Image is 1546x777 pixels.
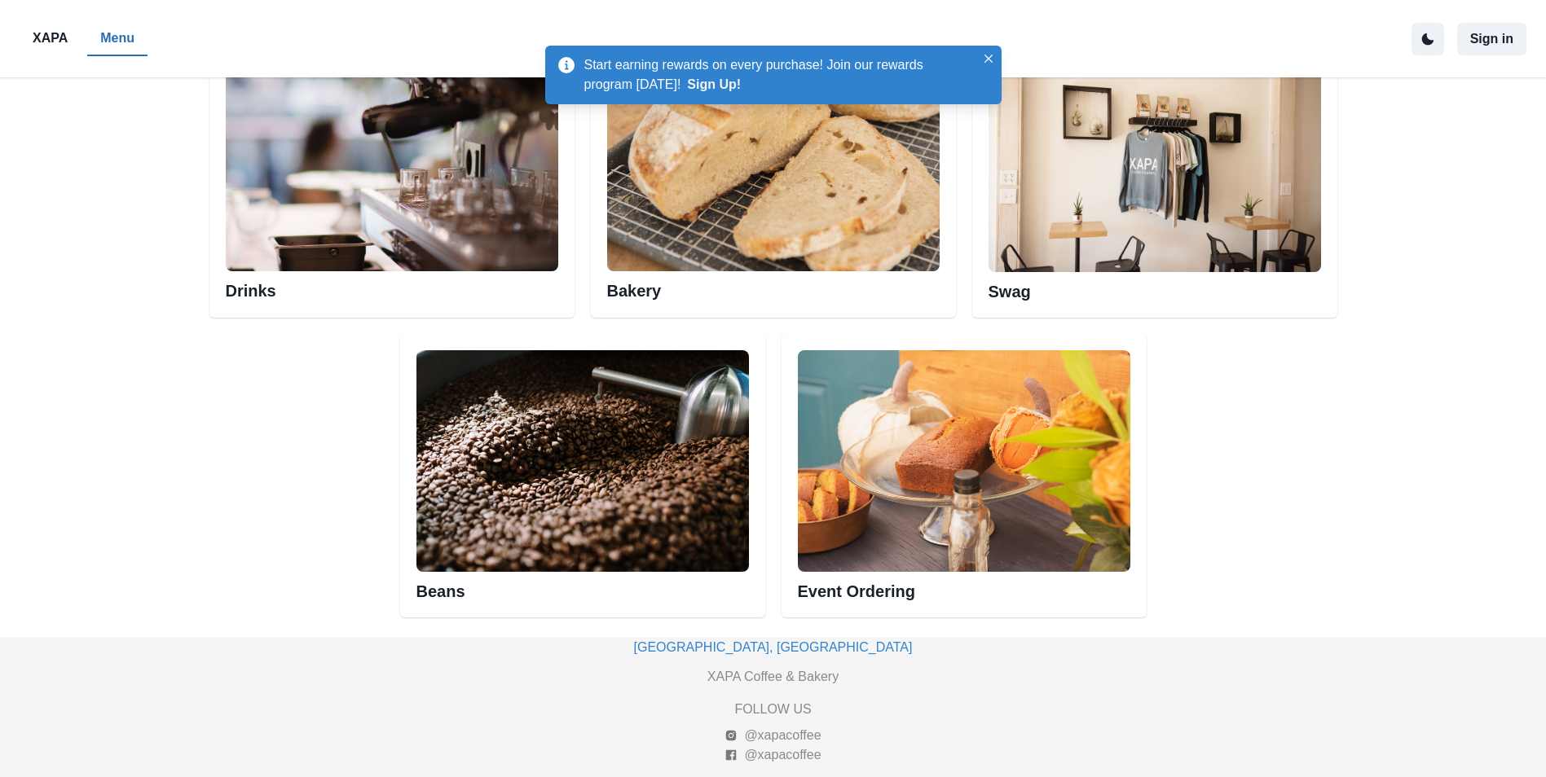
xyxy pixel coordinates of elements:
[798,572,1130,601] h2: Event Ordering
[226,50,558,271] img: Esspresso machine
[634,640,913,654] a: [GEOGRAPHIC_DATA], [GEOGRAPHIC_DATA]
[972,33,1337,318] div: Swag
[989,272,1321,301] h2: Swag
[725,726,821,745] a: @xapacoffee
[607,271,940,301] h2: Bakery
[226,271,558,301] h2: Drinks
[416,572,749,601] h2: Beans
[33,29,68,48] p: XAPA
[979,49,998,68] button: Close
[734,700,811,719] p: FOLLOW US
[1412,23,1444,55] button: active dark theme mode
[782,334,1147,617] div: Event Ordering
[687,77,741,92] button: Sign Up!
[707,667,839,687] p: XAPA Coffee & Bakery
[1457,23,1526,55] button: Sign in
[584,55,976,94] p: Start earning rewards on every purchase! Join our rewards program [DATE]!
[209,33,575,318] div: Esspresso machineDrinks
[725,745,821,765] a: @xapacoffee
[591,33,956,318] div: Bakery
[100,29,134,48] p: Menu
[400,334,765,617] div: Beans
